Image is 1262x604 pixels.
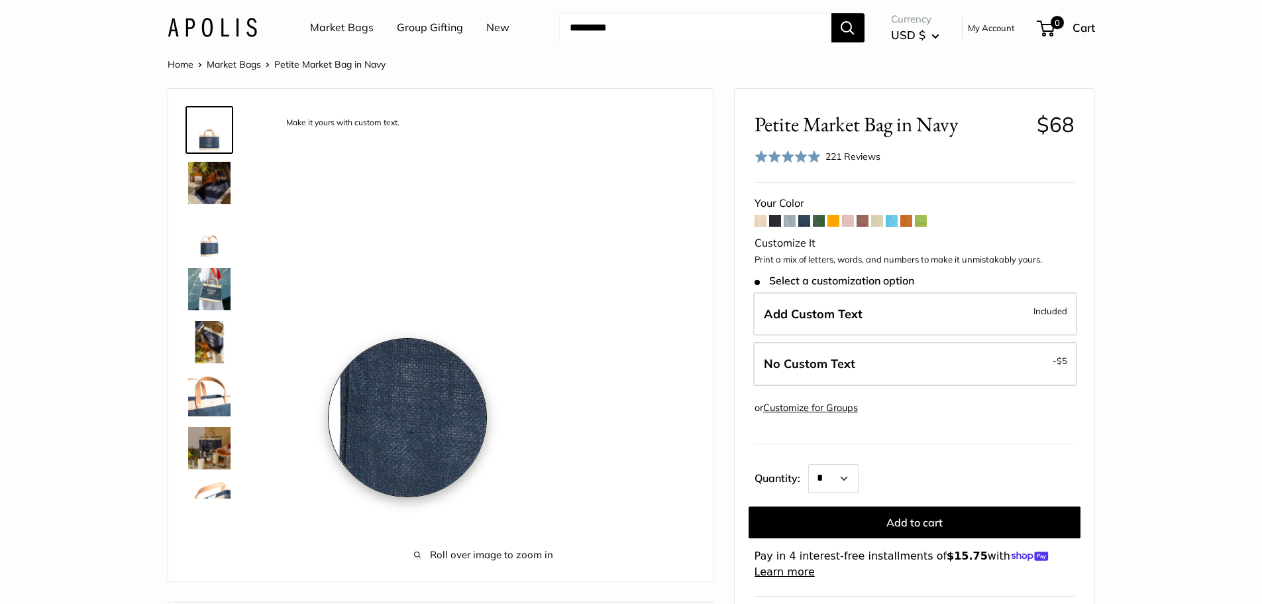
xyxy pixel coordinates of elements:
[274,546,694,564] span: Roll over image to zoom in
[764,356,855,371] span: No Custom Text
[1050,16,1063,29] span: 0
[755,194,1075,213] div: Your Color
[891,10,939,29] span: Currency
[188,480,231,522] img: description_Inner pocket good for daily drivers.
[755,274,914,287] span: Select a customization option
[185,424,233,472] a: Petite Market Bag in Navy
[185,371,233,419] a: description_Super soft and durable leather handles.
[185,212,233,260] a: Petite Market Bag in Navy
[753,342,1077,386] label: Leave Blank
[1033,303,1067,319] span: Included
[755,460,808,493] label: Quantity:
[559,13,831,42] input: Search...
[1038,17,1095,38] a: 0 Cart
[1073,21,1095,34] span: Cart
[188,162,231,204] img: Petite Market Bag in Navy
[755,112,1027,137] span: Petite Market Bag in Navy
[168,56,386,73] nav: Breadcrumb
[185,265,233,313] a: Petite Market Bag in Navy
[755,233,1075,253] div: Customize It
[1053,353,1067,369] span: -
[755,253,1075,267] p: Print a mix of letters, words, and numbers to make it unmistakably yours.
[1037,111,1075,137] span: $68
[755,399,858,417] div: or
[891,28,925,42] span: USD $
[188,268,231,310] img: Petite Market Bag in Navy
[831,13,865,42] button: Search
[185,106,233,154] a: description_Make it yours with custom text.
[486,18,509,38] a: New
[185,318,233,366] a: Petite Market Bag in Navy
[168,58,193,70] a: Home
[749,507,1080,538] button: Add to cart
[968,20,1015,36] a: My Account
[185,477,233,525] a: description_Inner pocket good for daily drivers.
[310,18,374,38] a: Market Bags
[188,109,231,151] img: description_Make it yours with custom text.
[168,18,257,37] img: Apolis
[274,58,386,70] span: Petite Market Bag in Navy
[185,159,233,207] a: Petite Market Bag in Navy
[188,374,231,416] img: description_Super soft and durable leather handles.
[764,306,863,322] span: Add Custom Text
[280,114,406,132] div: Make it yours with custom text.
[763,402,858,414] a: Customize for Groups
[825,151,880,162] span: 221 Reviews
[207,58,261,70] a: Market Bags
[753,292,1077,336] label: Add Custom Text
[188,321,231,363] img: Petite Market Bag in Navy
[188,215,231,257] img: Petite Market Bag in Navy
[1057,355,1067,366] span: $5
[188,427,231,469] img: Petite Market Bag in Navy
[891,25,939,46] button: USD $
[397,18,463,38] a: Group Gifting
